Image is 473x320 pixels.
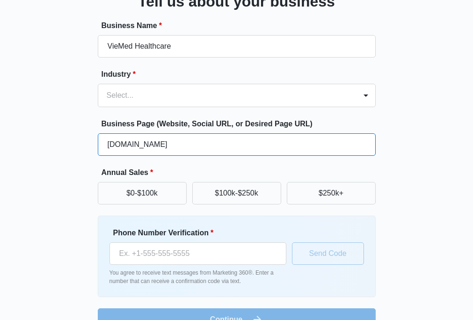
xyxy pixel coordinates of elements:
input: Ex. +1-555-555-5555 [109,242,286,265]
label: Business Name [102,20,379,31]
label: Phone Number Verification [113,227,290,239]
button: $250k+ [287,182,376,204]
p: You agree to receive text messages from Marketing 360®. Enter a number that can receive a confirm... [109,269,286,285]
label: Business Page (Website, Social URL, or Desired Page URL) [102,118,379,130]
label: Industry [102,69,379,80]
label: Annual Sales [102,167,379,178]
button: $0-$100k [98,182,187,204]
input: e.g. janesplumbing.com [98,133,376,156]
button: $100k-$250k [192,182,281,204]
input: e.g. Jane's Plumbing [98,35,376,58]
